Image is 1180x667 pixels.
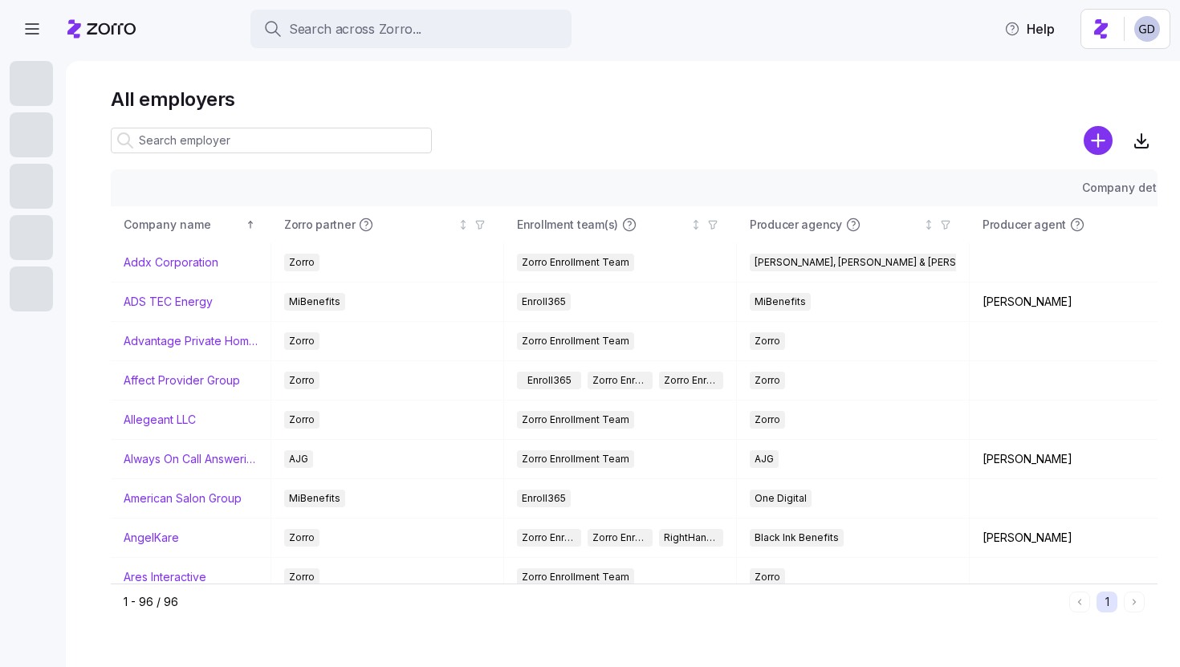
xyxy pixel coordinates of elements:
span: Enroll365 [527,372,572,389]
div: Company name [124,216,242,234]
span: Zorro [289,254,315,271]
button: Help [991,13,1068,45]
span: Zorro Enrollment Team [522,529,576,547]
div: Not sorted [458,219,469,230]
button: Next page [1124,592,1145,612]
a: Allegeant LLC [124,412,196,428]
button: Previous page [1069,592,1090,612]
span: Enroll365 [522,293,566,311]
span: RightHandMan Financial [664,529,718,547]
span: Zorro [289,529,315,547]
span: Zorro Enrollment Team [522,332,629,350]
span: Zorro Enrollment Team [522,411,629,429]
span: Producer agent [983,217,1066,233]
div: Sorted ascending [245,219,256,230]
th: Zorro partnerNot sorted [271,206,504,243]
span: Zorro Enrollment Team [522,568,629,586]
a: Advantage Private Home Care [124,333,258,349]
th: Enrollment team(s)Not sorted [504,206,737,243]
a: Affect Provider Group [124,372,240,388]
span: Zorro Enrollment Experts [592,529,647,547]
a: Always On Call Answering Service [124,451,258,467]
a: AngelKare [124,530,179,546]
button: Search across Zorro... [250,10,572,48]
button: 1 [1097,592,1117,612]
img: 68a7f73c8a3f673b81c40441e24bb121 [1134,16,1160,42]
span: Zorro partner [284,217,355,233]
span: Zorro [289,332,315,350]
th: Producer agencyNot sorted [737,206,970,243]
th: Company nameSorted ascending [111,206,271,243]
div: Not sorted [1156,219,1167,230]
span: Enrollment team(s) [517,217,618,233]
span: Zorro [755,411,780,429]
span: Zorro Enrollment Team [522,450,629,468]
h1: All employers [111,87,1158,112]
div: Not sorted [690,219,702,230]
a: ADS TEC Energy [124,294,213,310]
span: Zorro Enrollment Team [592,372,647,389]
span: Search across Zorro... [289,19,421,39]
span: Zorro [755,332,780,350]
span: Zorro [755,568,780,586]
span: MiBenefits [755,293,806,311]
span: [PERSON_NAME], [PERSON_NAME] & [PERSON_NAME] [755,254,1007,271]
span: MiBenefits [289,293,340,311]
span: MiBenefits [289,490,340,507]
span: Help [1004,19,1055,39]
a: Addx Corporation [124,254,218,270]
a: Ares Interactive [124,569,206,585]
span: Producer agency [750,217,842,233]
span: Zorro [289,568,315,586]
input: Search employer [111,128,432,153]
svg: add icon [1084,126,1113,155]
div: 1 - 96 / 96 [124,594,1063,610]
a: American Salon Group [124,490,242,506]
div: Not sorted [923,219,934,230]
span: Black Ink Benefits [755,529,839,547]
span: Zorro [289,372,315,389]
span: Zorro [755,372,780,389]
span: One Digital [755,490,807,507]
span: Enroll365 [522,490,566,507]
span: Zorro Enrollment Experts [664,372,718,389]
span: AJG [289,450,308,468]
span: AJG [755,450,774,468]
span: Zorro Enrollment Team [522,254,629,271]
span: Zorro [289,411,315,429]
